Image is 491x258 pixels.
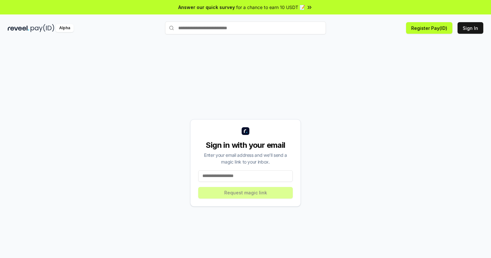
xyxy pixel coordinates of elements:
span: Answer our quick survey [178,4,235,11]
div: Alpha [56,24,74,32]
button: Register Pay(ID) [406,22,452,34]
button: Sign In [458,22,483,34]
img: logo_small [242,127,249,135]
div: Sign in with your email [198,140,293,150]
span: for a chance to earn 10 USDT 📝 [236,4,305,11]
img: reveel_dark [8,24,29,32]
img: pay_id [31,24,54,32]
div: Enter your email address and we’ll send a magic link to your inbox. [198,152,293,165]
